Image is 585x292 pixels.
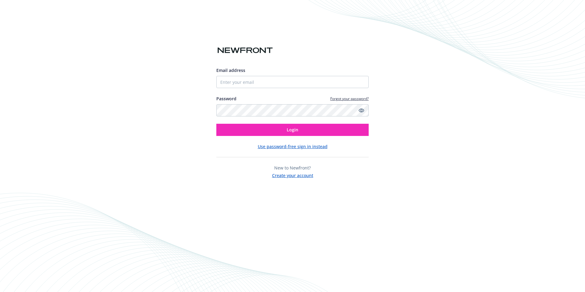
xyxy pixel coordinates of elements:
[216,95,236,102] label: Password
[272,171,313,179] button: Create your account
[216,104,369,116] input: Enter your password
[358,107,365,114] a: Show password
[216,67,245,73] span: Email address
[287,127,298,133] span: Login
[216,76,369,88] input: Enter your email
[216,45,274,56] img: Newfront logo
[330,96,369,101] a: Forgot your password?
[274,165,311,171] span: New to Newfront?
[258,143,328,150] button: Use password-free sign in instead
[216,124,369,136] button: Login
